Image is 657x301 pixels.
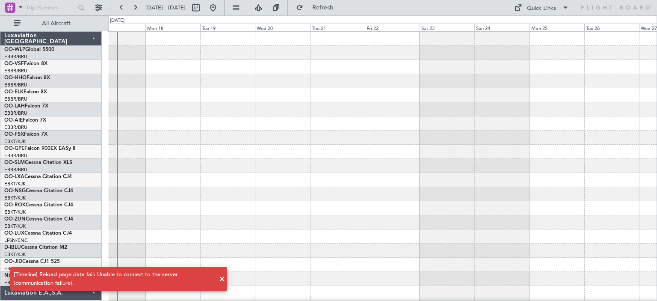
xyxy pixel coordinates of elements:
[4,174,72,179] a: OO-LXACessna Citation CJ4
[4,209,26,215] a: EBKT/KJK
[4,245,67,250] a: D-IBLUCessna Citation M2
[4,195,26,201] a: EBKT/KJK
[22,21,90,27] span: All Aircraft
[4,124,27,131] a: EBBR/BRU
[4,203,73,208] a: OO-ROKCessna Citation CJ4
[200,24,255,31] div: Tue 19
[584,24,639,31] div: Tue 26
[4,110,27,116] a: EBBR/BRU
[4,146,75,151] a: OO-GPEFalcon 900EX EASy II
[14,271,214,287] div: [Timeline] Reload page data fail: Unable to connect to the server (communication failure).
[530,24,584,31] div: Mon 25
[4,54,27,60] a: EBBR/BRU
[4,68,27,74] a: EBBR/BRU
[4,167,27,173] a: EBBR/BRU
[4,188,26,194] span: OO-NSG
[4,89,24,95] span: OO-ELK
[4,104,48,109] a: OO-LAHFalcon 7X
[4,152,27,159] a: EBBR/BRU
[4,217,73,222] a: OO-ZUNCessna Citation CJ4
[310,24,365,31] div: Thu 21
[4,96,27,102] a: EBBR/BRU
[255,24,310,31] div: Wed 20
[145,4,186,12] span: [DATE] - [DATE]
[4,138,26,145] a: EBKT/KJK
[420,24,474,31] div: Sat 23
[305,5,341,11] span: Refresh
[4,245,21,250] span: D-IBLU
[145,24,200,31] div: Mon 18
[26,1,75,14] input: Trip Number
[4,160,25,165] span: OO-SLM
[4,217,26,222] span: OO-ZUN
[110,17,124,24] div: [DATE]
[4,132,24,137] span: OO-FSX
[4,203,26,208] span: OO-ROK
[292,1,343,15] button: Refresh
[4,251,26,258] a: EBKT/KJK
[4,174,24,179] span: OO-LXA
[4,75,27,80] span: OO-HHO
[4,47,25,52] span: OO-WLP
[4,146,24,151] span: OO-GPE
[4,89,47,95] a: OO-ELKFalcon 8X
[4,231,72,236] a: OO-LUXCessna Citation CJ4
[91,24,145,31] div: Sun 17
[4,104,25,109] span: OO-LAH
[4,61,47,66] a: OO-VSFFalcon 8X
[4,118,46,123] a: OO-AIEFalcon 7X
[4,181,26,187] a: EBKT/KJK
[4,132,47,137] a: OO-FSXFalcon 7X
[4,160,72,165] a: OO-SLMCessna Citation XLS
[4,188,73,194] a: OO-NSGCessna Citation CJ4
[4,118,23,123] span: OO-AIE
[4,61,24,66] span: OO-VSF
[365,24,420,31] div: Fri 22
[527,4,556,13] div: Quick Links
[4,47,54,52] a: OO-WLPGlobal 5500
[4,231,24,236] span: OO-LUX
[4,82,27,88] a: EBBR/BRU
[4,237,28,244] a: LFSN/ENC
[474,24,529,31] div: Sun 24
[510,1,573,15] button: Quick Links
[9,17,93,30] button: All Aircraft
[4,75,50,80] a: OO-HHOFalcon 8X
[4,223,26,229] a: EBKT/KJK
